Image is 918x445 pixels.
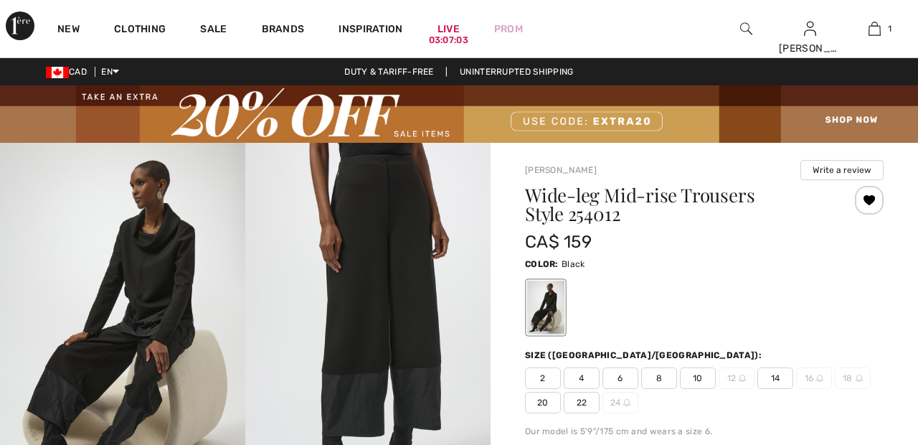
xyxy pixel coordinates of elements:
[888,22,891,35] span: 1
[623,399,630,406] img: ring-m.svg
[437,22,460,37] a: Live03:07:03
[719,367,754,389] span: 12
[804,22,816,35] a: Sign In
[525,165,597,175] a: [PERSON_NAME]
[525,425,884,438] div: Our model is 5'9"/175 cm and wears a size 6.
[6,11,34,40] img: 1ère Avenue
[525,186,824,223] h1: Wide-leg Mid-rise Trousers Style 254012
[843,20,906,37] a: 1
[816,375,823,382] img: ring-m.svg
[757,367,793,389] span: 14
[680,367,716,389] span: 10
[200,23,227,38] a: Sale
[740,20,752,37] img: search the website
[527,281,564,334] div: Black
[562,259,585,269] span: Black
[525,349,765,362] div: Size ([GEOGRAPHIC_DATA]/[GEOGRAPHIC_DATA]):
[796,367,832,389] span: 16
[602,392,638,413] span: 24
[525,392,561,413] span: 20
[46,67,69,78] img: Canadian Dollar
[101,67,119,77] span: EN
[564,367,600,389] span: 4
[739,375,746,382] img: ring-m.svg
[779,41,842,56] div: [PERSON_NAME]
[804,20,816,37] img: My Info
[602,367,638,389] span: 6
[339,23,402,38] span: Inspiration
[856,375,863,382] img: ring-m.svg
[835,367,871,389] span: 18
[869,20,881,37] img: My Bag
[800,160,884,180] button: Write a review
[262,23,305,38] a: Brands
[57,23,80,38] a: New
[525,367,561,389] span: 2
[641,367,677,389] span: 8
[114,23,166,38] a: Clothing
[494,22,523,37] a: Prom
[525,259,559,269] span: Color:
[429,34,468,47] div: 03:07:03
[46,67,93,77] span: CAD
[525,232,592,252] span: CA$ 159
[564,392,600,413] span: 22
